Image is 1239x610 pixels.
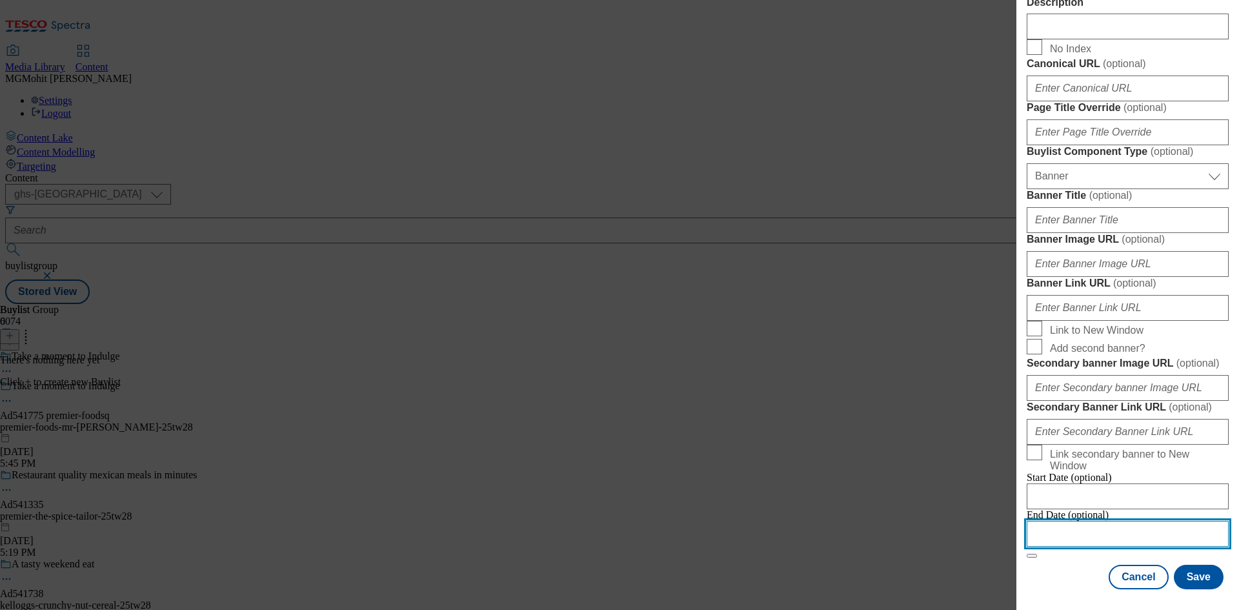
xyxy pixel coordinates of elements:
label: Secondary Banner Link URL [1027,401,1229,414]
label: Buylist Component Type [1027,145,1229,158]
input: Enter Date [1027,483,1229,509]
span: ( optional ) [1113,278,1156,289]
label: Banner Image URL [1027,233,1229,246]
label: Banner Title [1027,189,1229,202]
input: Enter Banner Image URL [1027,251,1229,277]
span: ( optional ) [1176,358,1220,369]
span: Link to New Window [1050,325,1143,336]
input: Enter Secondary Banner Link URL [1027,419,1229,445]
input: Enter Date [1027,521,1229,547]
span: Start Date (optional) [1027,472,1112,483]
input: Enter Banner Title [1027,207,1229,233]
input: Enter Banner Link URL [1027,295,1229,321]
span: ( optional ) [1123,102,1167,113]
input: Enter Description [1027,14,1229,39]
input: Enter Secondary banner Image URL [1027,375,1229,401]
span: Link secondary banner to New Window [1050,449,1224,472]
button: Save [1174,565,1224,589]
input: Enter Canonical URL [1027,76,1229,101]
label: Page Title Override [1027,101,1229,114]
span: End Date (optional) [1027,509,1109,520]
span: ( optional ) [1103,58,1146,69]
span: ( optional ) [1169,402,1212,412]
button: Cancel [1109,565,1168,589]
label: Canonical URL [1027,57,1229,70]
span: Add second banner? [1050,343,1145,354]
label: Secondary banner Image URL [1027,357,1229,370]
input: Enter Page Title Override [1027,119,1229,145]
label: Banner Link URL [1027,277,1229,290]
span: ( optional ) [1122,234,1165,245]
span: ( optional ) [1089,190,1133,201]
span: ( optional ) [1151,146,1194,157]
span: No Index [1050,43,1091,55]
